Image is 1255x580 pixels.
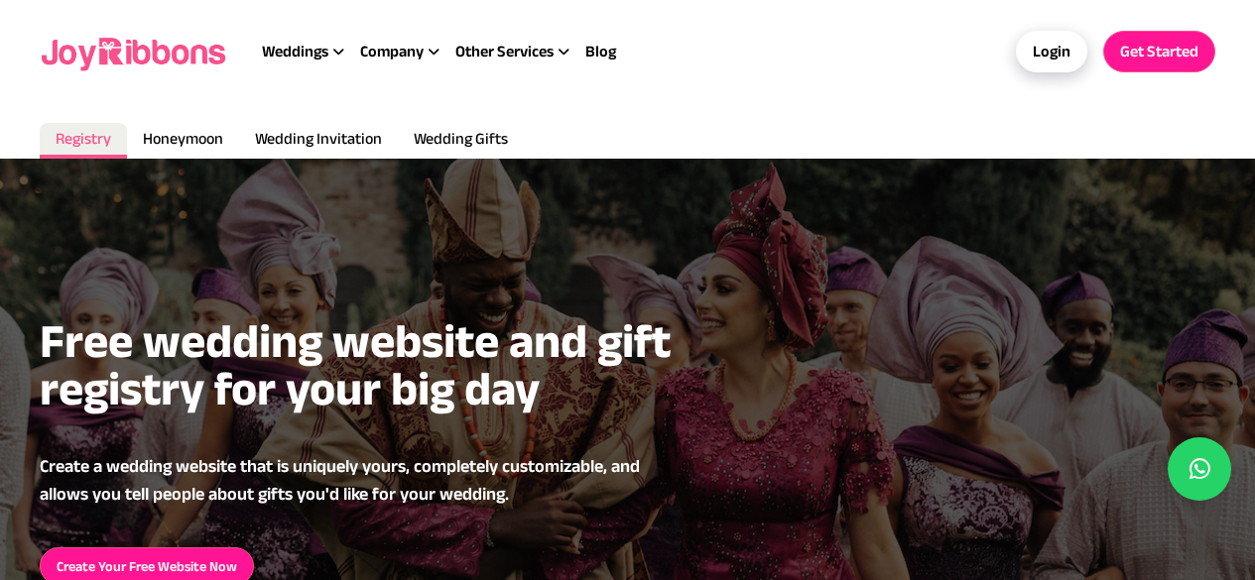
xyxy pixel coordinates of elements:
[56,130,111,147] span: Registry
[1103,31,1215,72] a: Get Started
[262,40,360,63] div: Weddings
[360,40,455,63] div: Company
[40,317,754,412] h2: Free wedding website and gift registry for your big day
[585,40,616,63] a: Blog
[40,452,675,508] p: Create a wedding website that is uniquely yours, completely customizable, and allows you tell peo...
[255,130,382,147] span: Wedding Invitation
[127,123,239,159] a: Honeymoon
[143,130,223,147] span: Honeymoon
[398,123,524,159] a: Wedding Gifts
[455,40,585,63] div: Other Services
[1016,31,1087,72] a: Login
[40,20,230,83] img: joyribbons logo
[414,130,508,147] span: Wedding Gifts
[40,123,127,159] a: Registry
[239,123,398,159] a: Wedding Invitation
